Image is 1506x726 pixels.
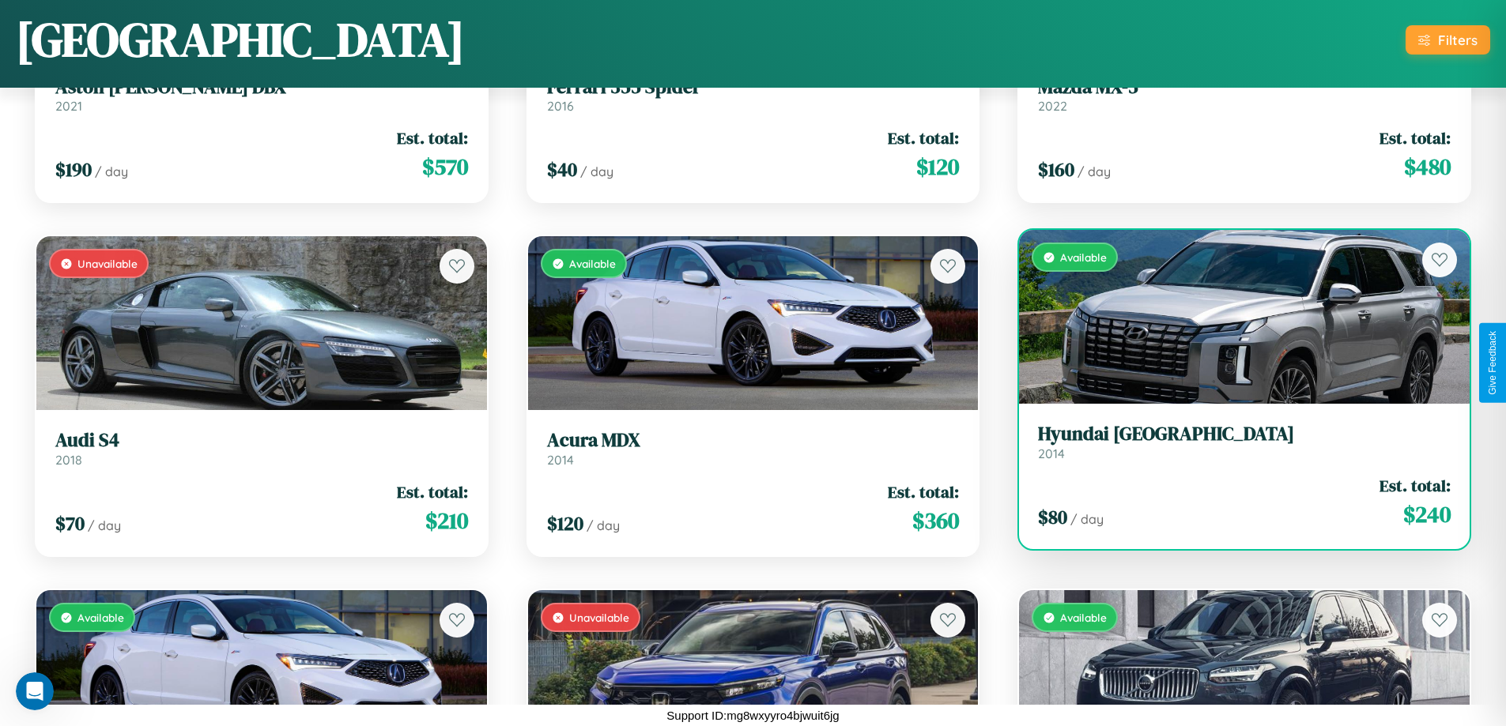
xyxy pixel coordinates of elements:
a: Acura MDX2014 [547,429,960,468]
span: Est. total: [1380,474,1451,497]
span: Available [569,257,616,270]
span: / day [580,164,613,179]
h3: Acura MDX [547,429,960,452]
span: $ 360 [912,505,959,536]
a: Hyundai [GEOGRAPHIC_DATA]2014 [1038,423,1451,461]
span: Available [1060,611,1107,624]
span: $ 240 [1403,498,1451,530]
h1: [GEOGRAPHIC_DATA] [16,7,465,72]
span: Available [1060,250,1107,264]
span: $ 190 [55,156,92,182]
span: $ 570 [422,151,468,182]
div: Give Feedback [1487,331,1498,395]
div: Filters [1438,32,1478,48]
span: / day [587,517,620,533]
h3: Aston [PERSON_NAME] DBX [55,76,468,99]
span: 2014 [1038,446,1065,461]
span: Est. total: [397,480,468,503]
span: $ 120 [916,151,959,182]
span: 2016 [547,98,574,114]
h3: Hyundai [GEOGRAPHIC_DATA] [1038,423,1451,446]
span: $ 160 [1038,156,1074,182]
span: $ 210 [425,505,468,536]
span: Unavailable [77,257,138,270]
span: Est. total: [888,126,959,149]
iframe: Intercom live chat [16,672,54,710]
span: Available [77,611,124,624]
span: / day [88,517,121,533]
span: $ 120 [547,510,583,536]
span: $ 80 [1038,504,1067,530]
a: Audi S42018 [55,429,468,468]
h3: Audi S4 [55,429,468,452]
span: 2014 [547,452,574,468]
span: Est. total: [397,126,468,149]
button: Filters [1406,25,1490,55]
span: Est. total: [888,480,959,503]
span: Est. total: [1380,126,1451,149]
p: Support ID: mg8wxyyro4bjwuit6jg [666,705,839,726]
a: Ferrari 355 Spider2016 [547,76,960,115]
span: $ 70 [55,510,85,536]
span: / day [95,164,128,179]
span: $ 480 [1404,151,1451,182]
a: Aston [PERSON_NAME] DBX2021 [55,76,468,115]
span: Unavailable [569,611,629,624]
span: / day [1070,511,1104,527]
span: 2021 [55,98,82,114]
span: 2018 [55,452,82,468]
span: $ 40 [547,156,577,182]
a: Mazda MX-52022 [1038,76,1451,115]
span: 2022 [1038,98,1067,114]
span: / day [1078,164,1111,179]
